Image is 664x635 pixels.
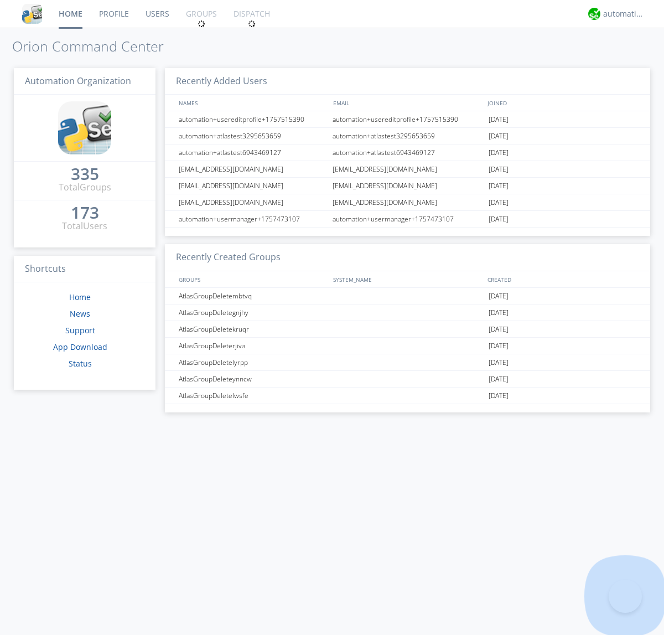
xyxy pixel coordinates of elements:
a: [EMAIL_ADDRESS][DOMAIN_NAME][EMAIL_ADDRESS][DOMAIN_NAME][DATE] [165,161,650,178]
h3: Recently Added Users [165,68,650,95]
div: AtlasGroupDeletekruqr [176,321,329,337]
a: automation+atlastest3295653659automation+atlastest3295653659[DATE] [165,128,650,144]
span: [DATE] [489,178,509,194]
div: automation+atlastest6943469127 [176,144,329,161]
img: d2d01cd9b4174d08988066c6d424eccd [588,8,600,20]
span: [DATE] [489,288,509,304]
div: EMAIL [330,95,485,111]
div: Total Groups [59,181,111,194]
a: automation+atlastest6943469127automation+atlastest6943469127[DATE] [165,144,650,161]
div: [EMAIL_ADDRESS][DOMAIN_NAME] [176,178,329,194]
div: AtlasGroupDeletelyrpp [176,354,329,370]
img: cddb5a64eb264b2086981ab96f4c1ba7 [58,101,111,154]
span: [DATE] [489,211,509,228]
a: [EMAIL_ADDRESS][DOMAIN_NAME][EMAIL_ADDRESS][DOMAIN_NAME][DATE] [165,194,650,211]
div: automation+usereditprofile+1757515390 [176,111,329,127]
iframe: Toggle Customer Support [609,580,642,613]
span: [DATE] [489,321,509,338]
div: [EMAIL_ADDRESS][DOMAIN_NAME] [330,161,486,177]
div: AtlasGroupDeletelwsfe [176,388,329,404]
div: automation+atlastest3295653659 [176,128,329,144]
a: AtlasGroupDeletegnjhy[DATE] [165,304,650,321]
a: 173 [71,207,99,220]
a: Status [69,358,92,369]
h3: Shortcuts [14,256,155,283]
div: GROUPS [176,271,328,287]
div: CREATED [485,271,640,287]
a: News [70,308,90,319]
div: automation+atlastest6943469127 [330,144,486,161]
a: AtlasGroupDeletelyrpp[DATE] [165,354,650,371]
span: [DATE] [489,388,509,404]
a: [EMAIL_ADDRESS][DOMAIN_NAME][EMAIL_ADDRESS][DOMAIN_NAME][DATE] [165,178,650,194]
div: automation+atlastest3295653659 [330,128,486,144]
div: [EMAIL_ADDRESS][DOMAIN_NAME] [176,161,329,177]
a: App Download [53,342,107,352]
a: AtlasGroupDeletembtvq[DATE] [165,288,650,304]
span: [DATE] [489,161,509,178]
span: Automation Organization [25,75,131,87]
div: [EMAIL_ADDRESS][DOMAIN_NAME] [330,178,486,194]
div: automation+atlas [603,8,645,19]
span: [DATE] [489,371,509,388]
div: automation+usermanager+1757473107 [330,211,486,227]
span: [DATE] [489,144,509,161]
span: [DATE] [489,111,509,128]
span: [DATE] [489,354,509,371]
div: AtlasGroupDeletembtvq [176,288,329,304]
span: [DATE] [489,128,509,144]
a: AtlasGroupDeleteynncw[DATE] [165,371,650,388]
a: Support [65,325,95,335]
a: Home [69,292,91,302]
a: AtlasGroupDeleterjiva[DATE] [165,338,650,354]
a: 335 [71,168,99,181]
div: AtlasGroupDeleterjiva [176,338,329,354]
div: automation+usermanager+1757473107 [176,211,329,227]
div: 173 [71,207,99,218]
a: AtlasGroupDeletelwsfe[DATE] [165,388,650,404]
div: AtlasGroupDeleteynncw [176,371,329,387]
a: automation+usermanager+1757473107automation+usermanager+1757473107[DATE] [165,211,650,228]
img: spin.svg [198,20,205,28]
div: [EMAIL_ADDRESS][DOMAIN_NAME] [176,194,329,210]
a: AtlasGroupDeletekruqr[DATE] [165,321,650,338]
div: 335 [71,168,99,179]
span: [DATE] [489,194,509,211]
span: [DATE] [489,304,509,321]
div: Total Users [62,220,107,233]
div: [EMAIL_ADDRESS][DOMAIN_NAME] [330,194,486,210]
img: spin.svg [248,20,256,28]
span: [DATE] [489,338,509,354]
img: cddb5a64eb264b2086981ab96f4c1ba7 [22,4,42,24]
h3: Recently Created Groups [165,244,650,271]
div: automation+usereditprofile+1757515390 [330,111,486,127]
div: JOINED [485,95,640,111]
a: automation+usereditprofile+1757515390automation+usereditprofile+1757515390[DATE] [165,111,650,128]
div: AtlasGroupDeletegnjhy [176,304,329,321]
div: NAMES [176,95,328,111]
div: SYSTEM_NAME [330,271,485,287]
